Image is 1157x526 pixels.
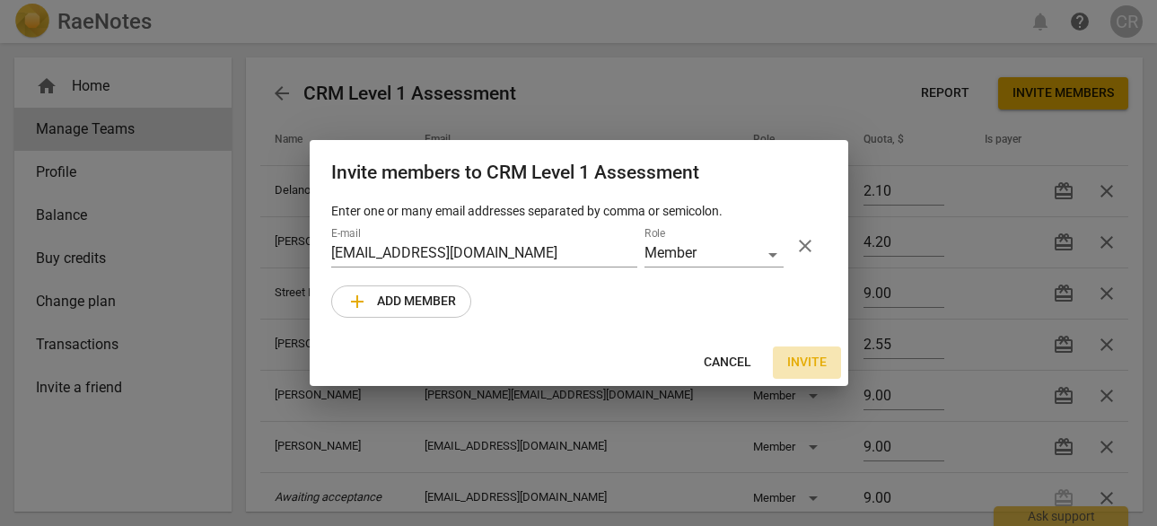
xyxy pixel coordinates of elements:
[331,202,827,221] p: Enter one or many email addresses separated by comma or semicolon.
[794,235,816,257] span: close
[346,291,456,312] span: Add member
[773,346,841,379] button: Invite
[644,229,665,240] label: Role
[331,229,361,240] label: E-mail
[787,354,827,372] span: Invite
[346,291,368,312] span: add
[644,241,784,267] div: Member
[689,346,766,379] button: Cancel
[331,285,471,318] button: Add
[331,162,827,184] h2: Invite members to CRM Level 1 Assessment
[704,354,751,372] span: Cancel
